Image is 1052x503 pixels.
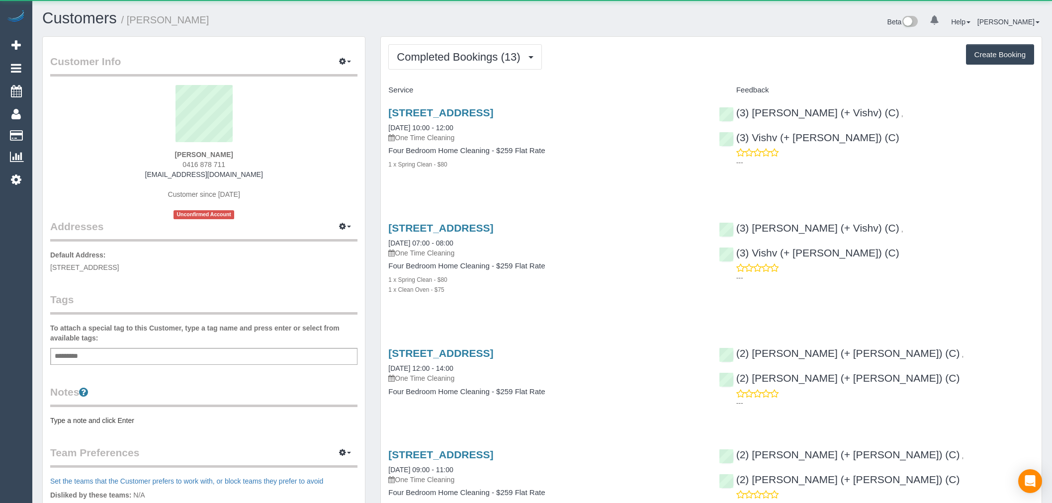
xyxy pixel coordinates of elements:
small: / [PERSON_NAME] [121,14,209,25]
h4: Four Bedroom Home Cleaning - $259 Flat Rate [388,147,703,155]
a: (3) Vishv (+ [PERSON_NAME]) (C) [719,132,899,143]
a: (3) Vishv (+ [PERSON_NAME]) (C) [719,247,899,258]
div: Open Intercom Messenger [1018,469,1042,493]
p: --- [736,398,1034,408]
button: Create Booking [966,44,1034,65]
small: 1 x Clean Oven - $75 [388,286,444,293]
h4: Four Bedroom Home Cleaning - $259 Flat Rate [388,262,703,270]
span: , [901,225,903,233]
p: One Time Cleaning [388,373,703,383]
p: One Time Cleaning [388,248,703,258]
a: (2) [PERSON_NAME] (+ [PERSON_NAME]) (C) [719,372,960,384]
legend: Tags [50,292,357,315]
label: Disliked by these teams: [50,490,131,500]
span: 0416 878 711 [182,161,225,168]
span: Unconfirmed Account [174,210,234,219]
a: Help [951,18,970,26]
a: [EMAIL_ADDRESS][DOMAIN_NAME] [145,170,263,178]
span: N/A [133,491,145,499]
a: Customers [42,9,117,27]
label: Default Address: [50,250,106,260]
a: [DATE] 09:00 - 11:00 [388,466,453,474]
p: --- [736,273,1034,283]
a: [STREET_ADDRESS] [388,107,493,118]
h4: Four Bedroom Home Cleaning - $259 Flat Rate [388,489,703,497]
strong: [PERSON_NAME] [175,151,233,159]
label: To attach a special tag to this Customer, type a tag name and press enter or select from availabl... [50,323,357,343]
h4: Four Bedroom Home Cleaning - $259 Flat Rate [388,388,703,396]
h4: Feedback [719,86,1034,94]
span: , [962,452,964,460]
a: [DATE] 10:00 - 12:00 [388,124,453,132]
h4: Service [388,86,703,94]
span: [STREET_ADDRESS] [50,263,119,271]
legend: Customer Info [50,54,357,77]
pre: Type a note and click Enter [50,416,357,425]
span: , [901,110,903,118]
span: Completed Bookings (13) [397,51,525,63]
small: 1 x Spring Clean - $80 [388,276,447,283]
a: [DATE] 12:00 - 14:00 [388,364,453,372]
p: One Time Cleaning [388,475,703,485]
p: One Time Cleaning [388,133,703,143]
span: Customer since [DATE] [168,190,240,198]
legend: Notes [50,385,357,407]
a: Set the teams that the Customer prefers to work with, or block teams they prefer to avoid [50,477,323,485]
a: [PERSON_NAME] [977,18,1040,26]
a: Beta [887,18,918,26]
a: [STREET_ADDRESS] [388,449,493,460]
small: 1 x Spring Clean - $80 [388,161,447,168]
a: (3) [PERSON_NAME] (+ Vishv) (C) [719,107,899,118]
a: (2) [PERSON_NAME] (+ [PERSON_NAME]) (C) [719,347,960,359]
legend: Team Preferences [50,445,357,468]
img: Automaid Logo [6,10,26,24]
img: New interface [901,16,918,29]
a: (2) [PERSON_NAME] (+ [PERSON_NAME]) (C) [719,474,960,485]
a: (2) [PERSON_NAME] (+ [PERSON_NAME]) (C) [719,449,960,460]
a: [STREET_ADDRESS] [388,347,493,359]
button: Completed Bookings (13) [388,44,541,70]
a: [STREET_ADDRESS] [388,222,493,234]
span: , [962,350,964,358]
a: [DATE] 07:00 - 08:00 [388,239,453,247]
p: --- [736,158,1034,168]
a: (3) [PERSON_NAME] (+ Vishv) (C) [719,222,899,234]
